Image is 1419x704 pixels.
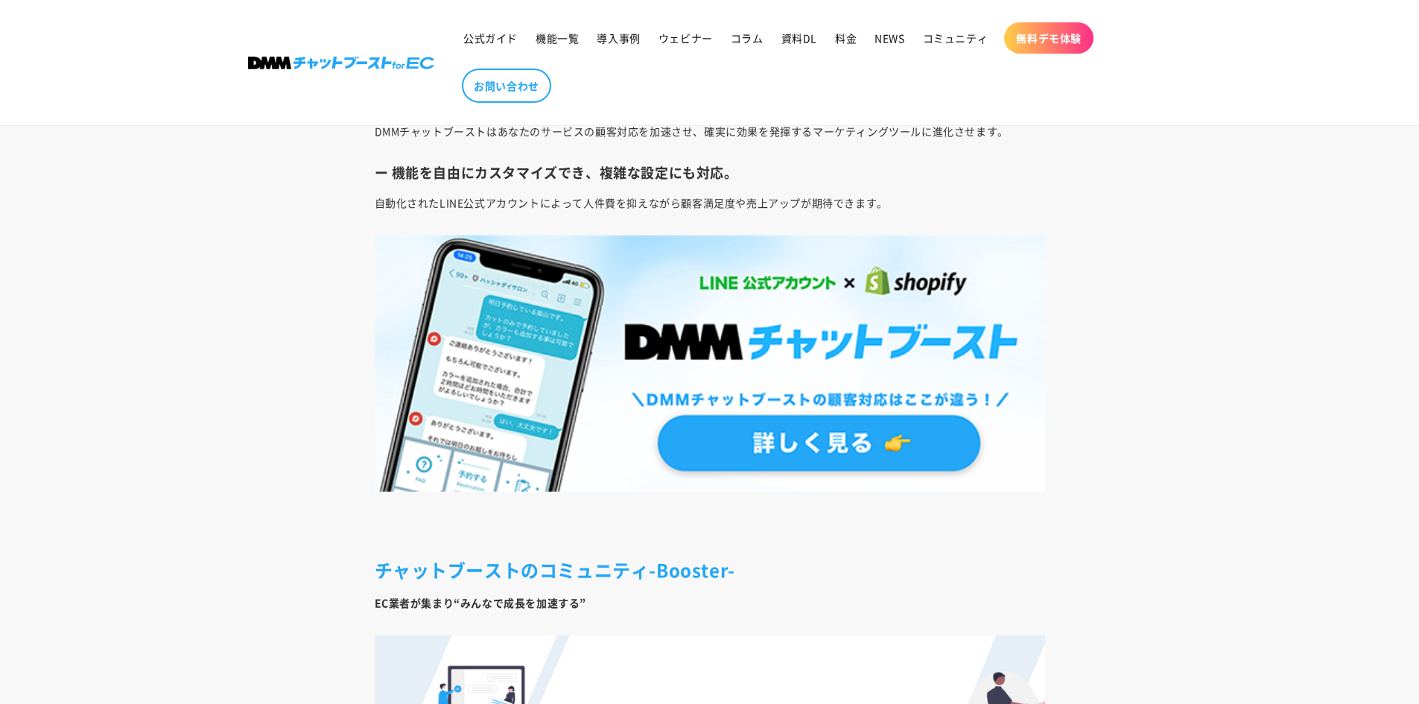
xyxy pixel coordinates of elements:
b: EC業者が集まり“みんなで成長を加速する” [375,595,587,610]
span: 公式ガイド [463,31,518,45]
a: 資料DL [772,22,826,54]
a: お問い合わせ [462,69,551,103]
h2: チャットブーストのコミュニティ-Booster- [375,558,1045,581]
img: DMMチャットブースト for EC [375,235,1045,492]
span: コラム [731,31,764,45]
a: NEWS [866,22,913,54]
span: 機能一覧 [536,31,579,45]
span: 資料DL [781,31,817,45]
span: ウェビナー [658,31,713,45]
span: DMMチャットブーストはあなたのサービスの顧客対応を加速させ、確実に効果を発揮するマーケティングツールに進化させます。 [375,124,1009,139]
span: ー 機能を自由にカスタマイズでき、複雑な設定にも対応。 [375,162,738,182]
span: お問い合わせ [474,79,539,92]
a: コミュニティ [914,22,997,54]
a: 導入事例 [588,22,649,54]
a: 公式ガイド [454,22,527,54]
span: コミュニティ [923,31,988,45]
span: 導入事例 [597,31,640,45]
span: 料金 [835,31,857,45]
img: webicon_green.png [363,235,375,247]
span: 自動化されたLINE公式アカウントによって人件費を抑えながら顧客満足度や売上アップが期待できます。 [375,195,888,210]
a: コラム [722,22,772,54]
a: ウェビナー [650,22,722,54]
a: 無料デモ体験 [1004,22,1093,54]
a: 料金 [826,22,866,54]
span: NEWS [874,31,904,45]
span: 無料デモ体験 [1016,31,1082,45]
a: 機能一覧 [527,22,588,54]
img: 株式会社DMM Boost [248,57,434,69]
